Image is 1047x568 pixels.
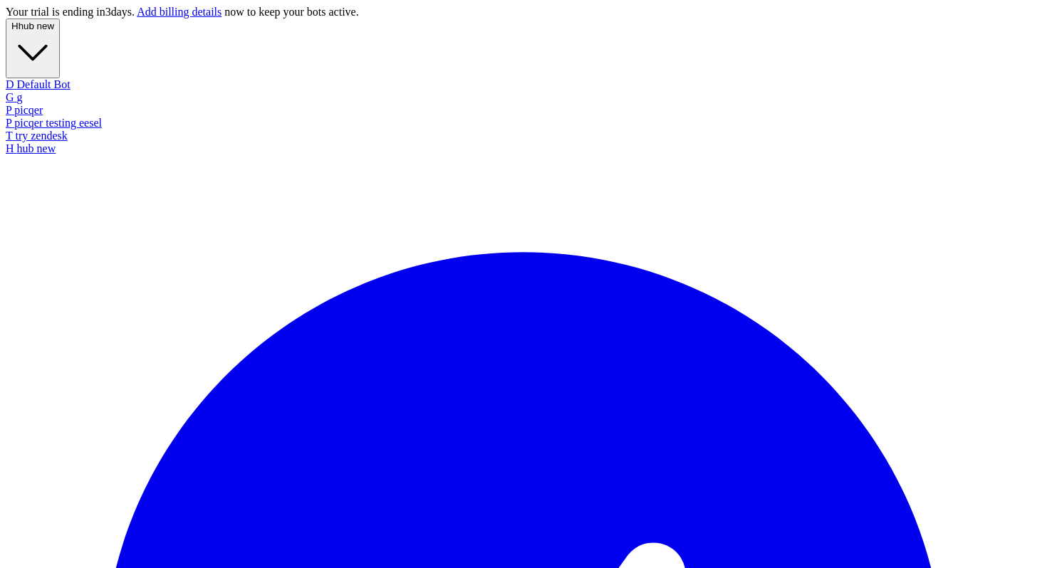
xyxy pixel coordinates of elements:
span: H [11,21,19,31]
div: picqer [6,104,1041,117]
div: picqer testing eesel [6,117,1041,130]
span: P [6,117,11,129]
span: hub new [19,21,54,31]
span: H [6,142,14,154]
div: try zendesk [6,130,1041,142]
div: Default Bot [6,78,1041,91]
span: T [6,130,12,142]
span: P [6,104,11,116]
div: g [6,91,1041,104]
span: D [6,78,14,90]
button: Hhub new [6,19,60,78]
span: G [6,91,14,103]
div: hub new [6,142,1041,155]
